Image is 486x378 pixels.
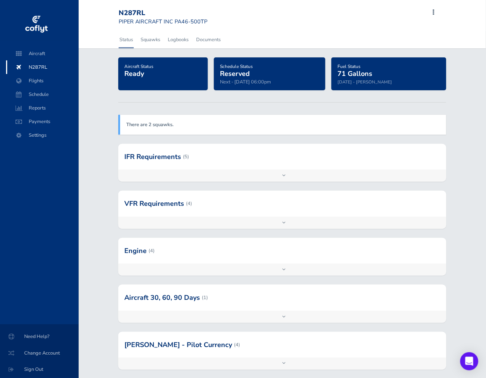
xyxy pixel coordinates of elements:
div: N287RL [119,9,207,17]
span: Fuel Status [337,63,361,69]
span: Need Help? [9,330,70,343]
a: Squawks [140,31,161,48]
span: Flights [14,74,71,88]
span: Sign Out [9,363,70,376]
a: Schedule StatusReserved [220,61,253,79]
div: Open Intercom Messenger [460,352,478,370]
span: Aircraft Status [124,63,153,69]
a: Documents [195,31,221,48]
span: Aircraft [14,47,71,60]
span: Schedule [14,88,71,101]
a: Logbooks [167,31,189,48]
span: Reserved [220,69,250,78]
span: Reports [14,101,71,115]
span: Next - [DATE] 06:00pm [220,79,271,85]
small: [DATE] - [PERSON_NAME] [337,79,392,85]
span: Ready [124,69,144,78]
img: coflyt logo [24,13,49,36]
span: 71 Gallons [337,69,372,78]
span: Payments [14,115,71,128]
a: Status [119,31,134,48]
small: PIPER AIRCRAFT INC PA46-500TP [119,18,207,25]
a: There are 2 squawks. [126,121,173,128]
span: Settings [14,128,71,142]
span: Change Account [9,346,70,360]
span: N287RL [14,60,71,74]
span: Schedule Status [220,63,253,69]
